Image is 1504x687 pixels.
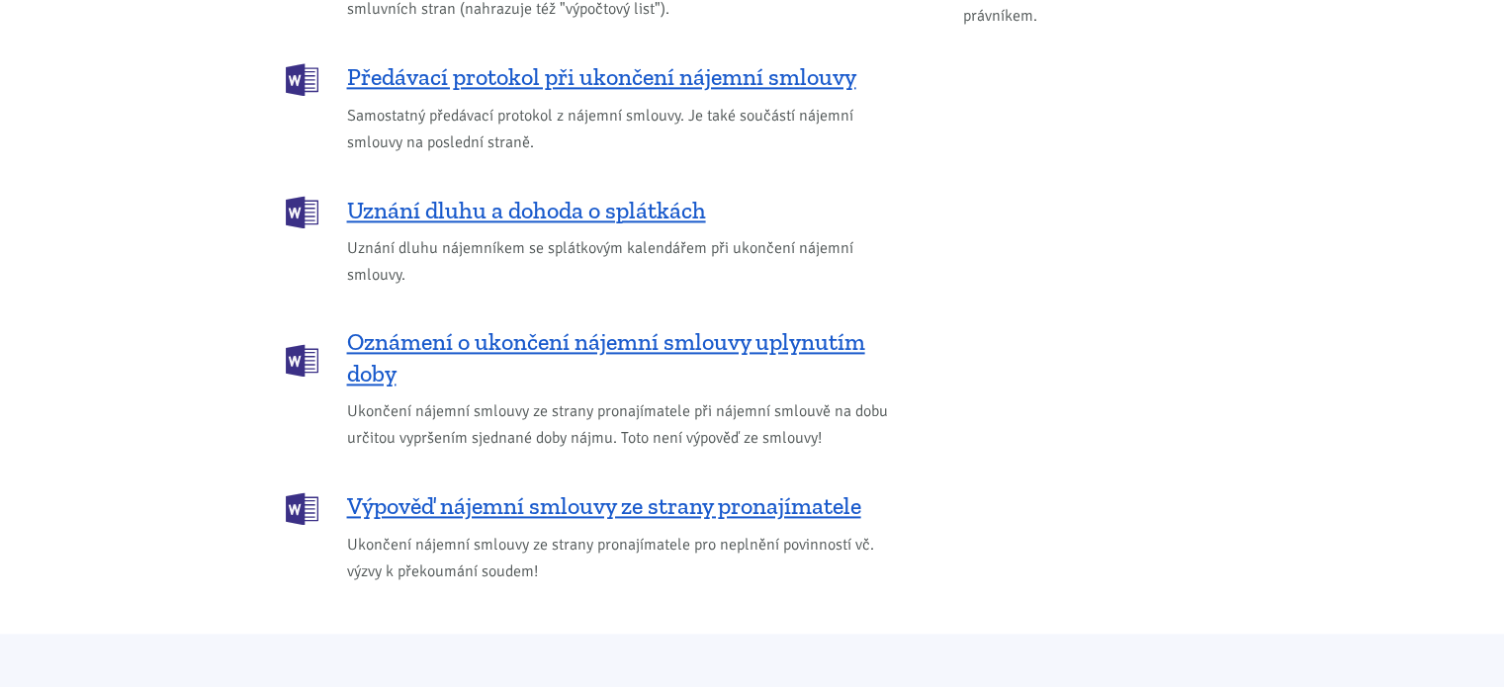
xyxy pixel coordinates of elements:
img: DOCX (Word) [286,196,318,228]
span: Uznání dluhu nájemníkem se splátkovým kalendářem při ukončení nájemní smlouvy. [347,235,899,289]
a: Výpověď nájemní smlouvy ze strany pronajímatele [286,490,899,523]
a: Oznámení o ukončení nájemní smlouvy uplynutím doby [286,326,899,389]
img: DOCX (Word) [286,344,318,377]
span: Uznání dluhu a dohoda o splátkách [347,195,706,226]
span: Ukončení nájemní smlouvy ze strany pronajímatele pro neplnění povinností vč. výzvy k překoumání s... [347,532,899,585]
a: Předávací protokol při ukončení nájemní smlouvy [286,61,899,94]
img: DOCX (Word) [286,63,318,96]
span: Oznámení o ukončení nájemní smlouvy uplynutím doby [347,326,899,389]
span: Výpověď nájemní smlouvy ze strany pronajímatele [347,490,861,522]
span: Ukončení nájemní smlouvy ze strany pronajímatele při nájemní smlouvě na dobu určitou vypršením sj... [347,398,899,452]
span: Samostatný předávací protokol z nájemní smlouvy. Je také součástí nájemní smlouvy na poslední str... [347,103,899,156]
img: DOCX (Word) [286,492,318,525]
span: Předávací protokol při ukončení nájemní smlouvy [347,61,856,93]
a: Uznání dluhu a dohoda o splátkách [286,194,899,226]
